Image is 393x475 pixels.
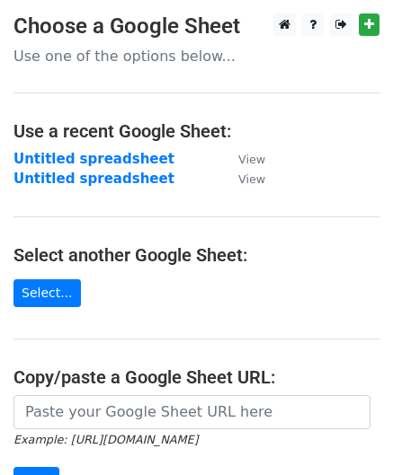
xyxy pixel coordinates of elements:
a: Select... [13,279,81,307]
a: View [220,151,265,167]
input: Paste your Google Sheet URL here [13,395,371,429]
h3: Choose a Google Sheet [13,13,380,40]
small: View [238,172,265,186]
h4: Copy/paste a Google Sheet URL: [13,366,380,388]
small: Example: [URL][DOMAIN_NAME] [13,433,198,446]
a: View [220,171,265,187]
h4: Select another Google Sheet: [13,244,380,266]
a: Untitled spreadsheet [13,151,174,167]
a: Untitled spreadsheet [13,171,174,187]
p: Use one of the options below... [13,47,380,66]
small: View [238,153,265,166]
h4: Use a recent Google Sheet: [13,120,380,142]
